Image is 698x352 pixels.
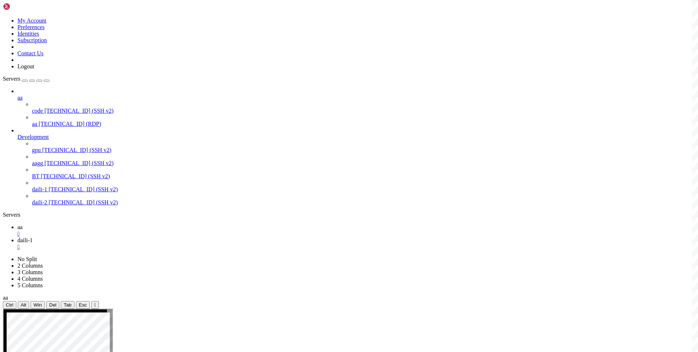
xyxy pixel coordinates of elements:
li: code [TECHNICAL_ID] (SSH v2) [32,101,695,114]
a: 5 Columns [17,282,43,288]
a: aa [17,224,695,237]
a: Contact Us [17,50,44,56]
li: daili-2 [TECHNICAL_ID] (SSH v2) [32,193,695,206]
span: Tab [64,302,72,308]
li: gpu [TECHNICAL_ID] (SSH v2) [32,140,695,153]
span: aa [17,95,23,101]
span: [TECHNICAL_ID] (RDP) [39,121,101,127]
a: Development [17,134,695,140]
li: daili-1 [TECHNICAL_ID] (SSH v2) [32,180,695,193]
a: daili-1 [TECHNICAL_ID] (SSH v2) [32,186,695,193]
span: [TECHNICAL_ID] (SSH v2) [44,160,113,166]
li: aa [TECHNICAL_ID] (RDP) [32,114,695,127]
span: [TECHNICAL_ID] (SSH v2) [41,173,110,179]
span: aa [17,224,23,230]
span: code [32,108,43,114]
span: Development [17,134,49,140]
span: Esc [79,302,87,308]
a: 4 Columns [17,276,43,282]
span: Win [33,302,42,308]
div: Servers [3,212,695,218]
a: daili-1 [17,237,695,250]
span: gpu [32,147,41,153]
a: Preferences [17,24,45,30]
span: aagg [32,160,43,166]
span: Alt [21,302,27,308]
button: Del [46,301,59,309]
button: Ctrl [3,301,16,309]
a: BT [TECHNICAL_ID] (SSH v2) [32,173,695,180]
a: aagg [TECHNICAL_ID] (SSH v2) [32,160,695,167]
span: Servers [3,76,20,82]
span: daili-1 [17,237,33,243]
a: aa [17,95,695,101]
button:  [91,301,99,309]
a: aa [TECHNICAL_ID] (RDP) [32,121,695,127]
a:  [17,231,695,237]
a: code [TECHNICAL_ID] (SSH v2) [32,108,695,114]
span: aa [3,295,8,301]
div:  [94,302,96,308]
a: My Account [17,17,47,24]
span: daili-1 [32,186,47,192]
li: BT [TECHNICAL_ID] (SSH v2) [32,167,695,180]
span: Del [49,302,56,308]
button: Esc [76,301,90,309]
button: Win [31,301,45,309]
span: [TECHNICAL_ID] (SSH v2) [49,199,118,205]
a: 3 Columns [17,269,43,275]
span: daili-2 [32,199,47,205]
a: Servers [3,76,49,82]
x-row: Connecting [TECHNICAL_ID]... [3,3,603,9]
span: [TECHNICAL_ID] (SSH v2) [44,108,113,114]
span: [TECHNICAL_ID] (SSH v2) [42,147,111,153]
span: BT [32,173,39,179]
img: Shellngn [3,3,45,10]
button: Tab [61,301,75,309]
a: No Split [17,256,37,262]
span: aa [32,121,37,127]
button: Alt [18,301,29,309]
li: aa [17,88,695,127]
div: (0, 1) [3,9,6,15]
li: aagg [TECHNICAL_ID] (SSH v2) [32,153,695,167]
a: Identities [17,31,39,37]
span: Ctrl [6,302,13,308]
a: Logout [17,63,34,69]
a: daili-2 [TECHNICAL_ID] (SSH v2) [32,199,695,206]
a: Subscription [17,37,47,43]
span: [TECHNICAL_ID] (SSH v2) [49,186,118,192]
a:  [17,244,695,250]
a: 2 Columns [17,263,43,269]
a: gpu [TECHNICAL_ID] (SSH v2) [32,147,695,153]
li: Development [17,127,695,206]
